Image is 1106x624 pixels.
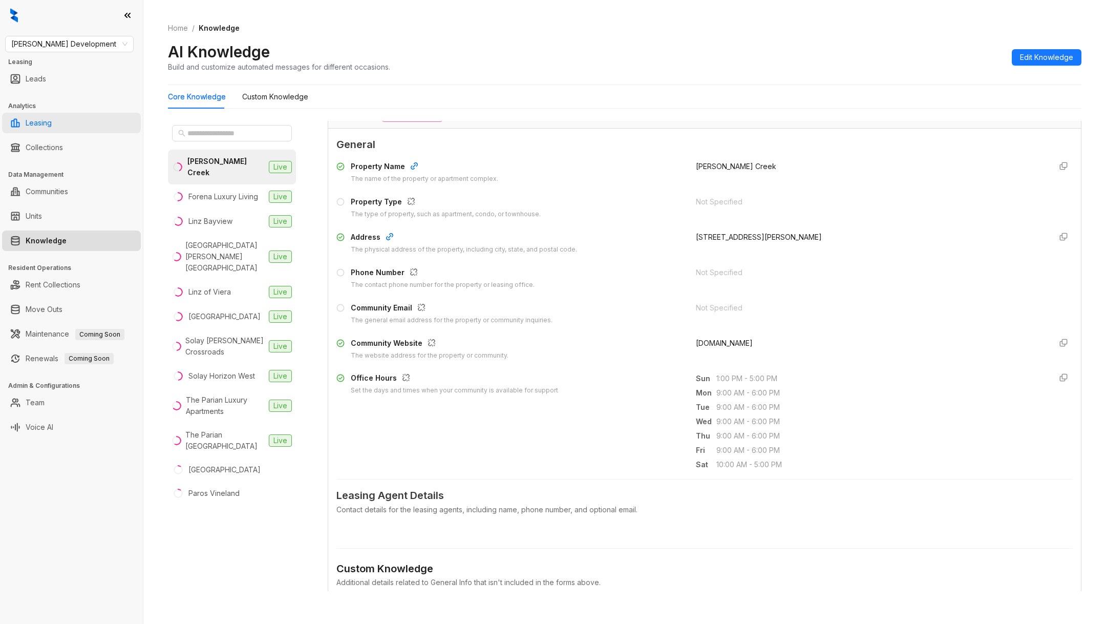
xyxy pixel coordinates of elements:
div: Build and customize automated messages for different occasions. [168,61,390,72]
li: / [192,23,195,34]
a: Units [26,206,42,226]
span: Tue [696,402,716,413]
div: Linz Bayview [188,216,232,227]
span: 1:00 PM - 5:00 PM [716,373,1043,384]
button: Edit Knowledge [1012,49,1081,66]
div: Community Email [351,302,552,316]
span: Coming Soon [75,329,124,340]
div: Linz of Viera [188,286,231,298]
div: Community Website [351,338,508,351]
a: Rent Collections [26,275,80,295]
div: Property Name [351,161,498,174]
span: Live [269,400,292,412]
a: Voice AI [26,417,53,438]
li: Team [2,392,141,413]
span: 10:00 AM - 5:00 PM [716,459,1043,470]
div: Not Specified [696,267,1043,278]
span: search [178,130,185,137]
a: Team [26,392,45,413]
h3: Admin & Configurations [8,381,143,390]
li: Leasing [2,113,141,133]
li: Move Outs [2,299,141,320]
span: Live [269,251,292,263]
h3: Resident Operations [8,263,143,273]
div: The Parian [GEOGRAPHIC_DATA] [185,429,265,452]
div: Property Type [351,196,541,210]
div: Core Knowledge [168,91,226,102]
div: Solay Horizon West [188,370,255,382]
span: 9:00 AM - 6:00 PM [716,416,1043,427]
div: The type of property, such as apartment, condo, or townhouse. [351,210,541,219]
a: Knowledge [26,231,67,251]
img: logo [10,8,18,23]
span: Live [269,286,292,298]
a: Leasing [26,113,52,133]
span: Live [269,370,292,382]
li: Maintenance [2,324,141,344]
span: General [336,137,1073,153]
div: The website address for the property or community. [351,351,508,361]
div: Custom Knowledge [242,91,308,102]
span: Thu [696,430,716,442]
div: [GEOGRAPHIC_DATA][PERSON_NAME][GEOGRAPHIC_DATA] [185,240,265,274]
span: Live [269,434,292,447]
div: Address [351,232,577,245]
div: Not Specified [696,196,1043,207]
span: Live [269,340,292,352]
li: Renewals [2,348,141,369]
span: Davis Development [11,36,127,52]
div: Set the days and times when your community is available for support [351,386,558,396]
a: Communities [26,181,68,202]
li: Communities [2,181,141,202]
span: Sat [696,459,716,470]
span: 9:00 AM - 6:00 PM [716,402,1043,413]
span: 9:00 AM - 6:00 PM [716,430,1043,442]
li: Leads [2,69,141,89]
div: [GEOGRAPHIC_DATA] [188,464,261,475]
li: Units [2,206,141,226]
div: [GEOGRAPHIC_DATA] [188,311,261,322]
div: [STREET_ADDRESS][PERSON_NAME] [696,232,1043,243]
div: Contact details for the leasing agents, including name, phone number, and optional email. [336,504,1073,515]
span: Edit Knowledge [1020,52,1073,63]
a: Leads [26,69,46,89]
h3: Leasing [8,57,143,67]
span: 9:00 AM - 6:00 PM [716,387,1043,399]
span: 9:00 AM - 6:00 PM [716,445,1043,456]
h2: AI Knowledge [168,42,270,61]
span: Sun [696,373,716,384]
h3: Data Management [8,170,143,179]
span: Coming Soon [65,353,114,364]
span: Knowledge [199,24,240,32]
div: The contact phone number for the property or leasing office. [351,280,535,290]
div: [PERSON_NAME] Creek [187,156,265,178]
div: Additional details related to General Info that isn't included in the forms above. [336,577,1073,588]
div: The general email address for the property or community inquiries. [351,316,552,325]
a: Home [166,23,190,34]
span: [PERSON_NAME] Creek [696,162,776,171]
span: Fri [696,445,716,456]
span: Live [269,215,292,227]
li: Knowledge [2,231,141,251]
div: Paros Vineland [188,488,240,499]
li: Collections [2,137,141,158]
li: Voice AI [2,417,141,438]
h3: Analytics [8,101,143,111]
div: Not Specified [696,302,1043,314]
span: [DOMAIN_NAME] [696,339,753,347]
span: Live [269,161,292,173]
span: Live [269,310,292,323]
a: Collections [26,137,63,158]
div: Custom Knowledge [336,561,1073,577]
div: Phone Number [351,267,535,280]
span: Leasing Agent Details [336,488,1073,504]
div: The name of the property or apartment complex. [351,174,498,184]
div: The physical address of the property, including city, state, and postal code. [351,245,577,255]
a: RenewalsComing Soon [26,348,114,369]
a: Move Outs [26,299,62,320]
span: Wed [696,416,716,427]
span: Mon [696,387,716,399]
li: Rent Collections [2,275,141,295]
div: Forena Luxury Living [188,191,258,202]
div: Solay [PERSON_NAME] Crossroads [185,335,265,358]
